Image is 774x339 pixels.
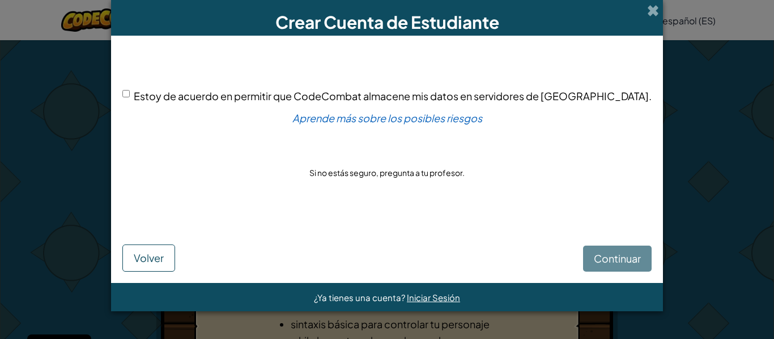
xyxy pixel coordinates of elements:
span: Crear Cuenta de Estudiante [275,11,499,33]
input: Estoy de acuerdo en permitir que CodeCombat almacene mis datos en servidores de [GEOGRAPHIC_DATA]. [122,90,130,97]
a: Aprende más sobre los posibles riesgos [292,111,482,125]
a: Iniciar Sesión [407,292,460,303]
span: Estoy de acuerdo en permitir que CodeCombat almacene mis datos en servidores de [GEOGRAPHIC_DATA]. [134,89,652,102]
button: Volver [122,244,175,272]
span: ¿Ya tienes una cuenta? [314,292,407,303]
span: Volver [134,251,164,264]
p: Si no estás seguro, pregunta a tu profesor. [309,167,465,178]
